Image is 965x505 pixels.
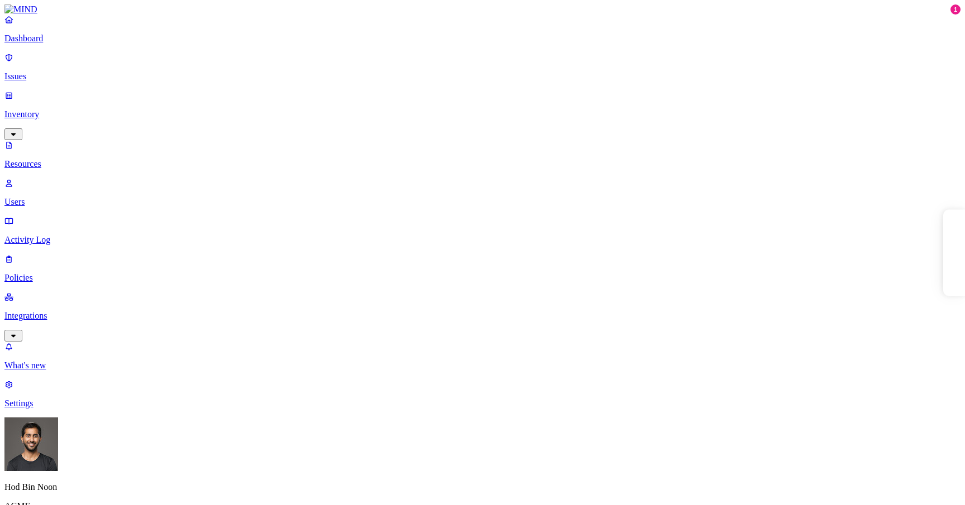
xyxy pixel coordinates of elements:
a: Policies [4,254,961,283]
a: Settings [4,379,961,408]
p: Hod Bin Noon [4,482,961,492]
p: Issues [4,71,961,81]
p: Settings [4,398,961,408]
p: Users [4,197,961,207]
a: Integrations [4,292,961,340]
a: Activity Log [4,216,961,245]
img: MIND [4,4,37,15]
img: Hod Bin Noon [4,417,58,471]
p: Resources [4,159,961,169]
a: Resources [4,140,961,169]
a: Dashboard [4,15,961,44]
p: What's new [4,360,961,371]
p: Policies [4,273,961,283]
a: Users [4,178,961,207]
p: Integrations [4,311,961,321]
a: What's new [4,342,961,371]
a: MIND [4,4,961,15]
a: Inventory [4,90,961,138]
p: Activity Log [4,235,961,245]
p: Dashboard [4,33,961,44]
div: 1 [950,4,961,15]
a: Issues [4,52,961,81]
p: Inventory [4,109,961,119]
